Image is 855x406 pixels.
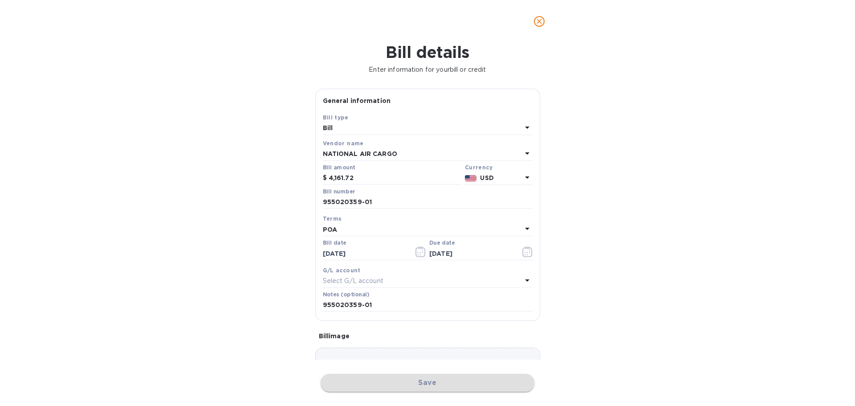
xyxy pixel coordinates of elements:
label: Due date [429,241,455,246]
h1: Bill details [7,43,848,62]
button: close [529,11,550,32]
div: $ [323,172,329,185]
label: Notes (optional) [323,292,370,297]
b: Currency [465,164,493,171]
b: Bill type [323,114,349,121]
img: USD [465,175,477,181]
input: $ Enter bill amount [329,172,461,185]
p: Select G/L account [323,276,383,286]
input: Enter bill number [323,196,533,209]
b: USD [480,174,493,181]
b: NATIONAL AIR CARGO [323,150,397,157]
input: Select date [323,247,407,260]
input: Due date [429,247,513,260]
b: POA [323,226,337,233]
b: Terms [323,215,342,222]
b: G/L account [323,267,361,274]
label: Bill date [323,241,346,246]
b: Vendor name [323,140,364,147]
label: Bill number [323,189,355,194]
label: Bill amount [323,165,355,170]
b: General information [323,97,391,104]
p: Enter information for your bill or credit [7,65,848,74]
input: Enter notes [323,299,533,312]
b: Bill [323,124,333,131]
p: Bill image [319,332,537,340]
